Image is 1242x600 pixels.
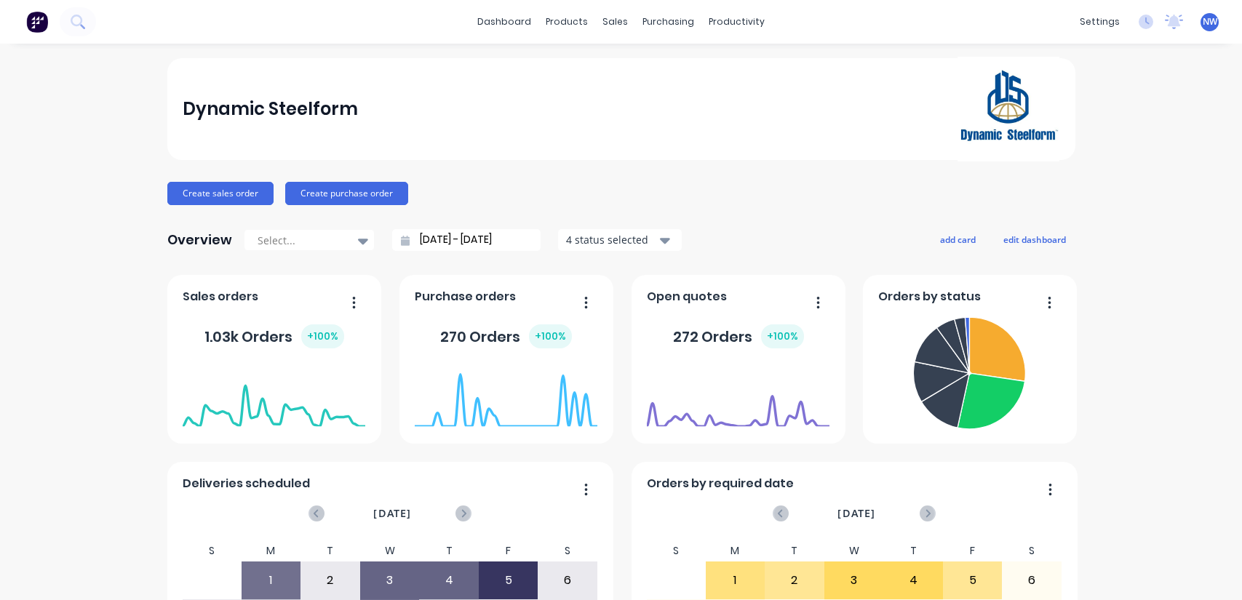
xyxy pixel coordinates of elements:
span: Orders by status [878,288,981,305]
button: add card [931,230,985,249]
div: + 100 % [761,324,804,348]
div: S [182,540,242,561]
button: 4 status selected [558,229,682,251]
span: [DATE] [373,505,411,521]
div: 6 [538,562,597,599]
div: + 100 % [301,324,344,348]
div: 4 [884,562,942,599]
div: purchasing [635,11,701,33]
div: sales [595,11,635,33]
div: T [765,540,824,561]
div: products [538,11,595,33]
div: settings [1072,11,1127,33]
button: Create sales order [167,182,274,205]
div: S [646,540,706,561]
span: Purchase orders [415,288,516,305]
span: [DATE] [837,505,875,521]
div: 5 [479,562,538,599]
span: Open quotes [647,288,727,305]
div: Overview [167,225,232,255]
div: 4 status selected [566,232,658,247]
div: W [360,540,420,561]
div: + 100 % [529,324,572,348]
div: 270 Orders [440,324,572,348]
div: Dynamic Steelform [183,95,358,124]
button: edit dashboard [994,230,1075,249]
div: 2 [301,562,359,599]
div: 6 [1003,562,1061,599]
div: F [479,540,538,561]
div: 2 [765,562,824,599]
span: Sales orders [183,288,258,305]
div: 3 [361,562,419,599]
div: T [419,540,479,561]
img: Factory [26,11,48,33]
div: 1 [242,562,300,599]
img: Dynamic Steelform [958,57,1059,161]
div: 272 Orders [673,324,804,348]
div: 3 [825,562,883,599]
div: 4 [420,562,478,599]
div: 1.03k Orders [204,324,344,348]
div: M [242,540,301,561]
div: S [538,540,597,561]
button: Create purchase order [285,182,408,205]
div: 5 [944,562,1002,599]
div: 1 [706,562,765,599]
div: T [300,540,360,561]
a: dashboard [470,11,538,33]
div: S [1002,540,1062,561]
div: F [943,540,1003,561]
div: W [824,540,884,561]
div: M [706,540,765,561]
div: T [883,540,943,561]
div: productivity [701,11,772,33]
span: Deliveries scheduled [183,475,310,492]
span: NW [1203,15,1217,28]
